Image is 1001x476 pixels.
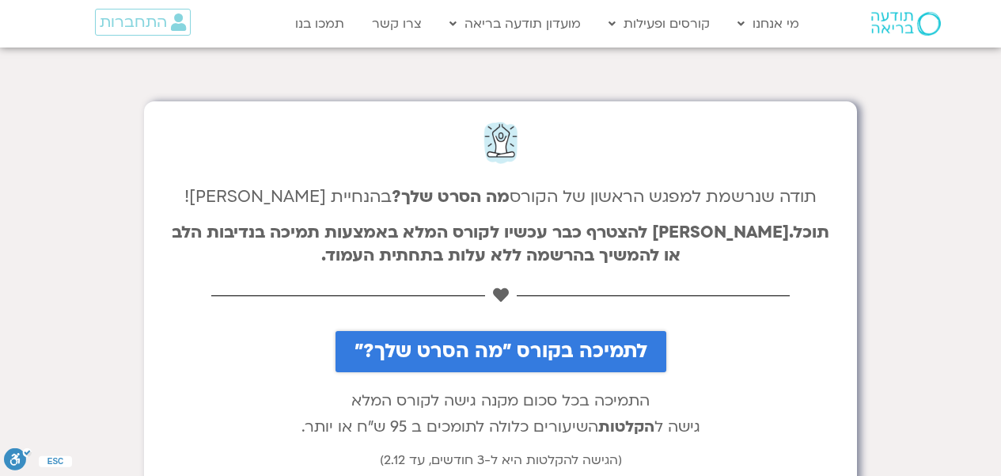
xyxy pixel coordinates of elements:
[336,331,666,372] a: לתמיכה בקורס "מה הסרט שלך?"
[364,9,430,39] a: צרו קשר
[95,9,191,36] a: התחברות
[172,221,829,267] b: תוכל.[PERSON_NAME] להצטרף כבר עכשיו לקורס המלא באמצעות תמיכה בנדיבות הלב או להמשיך בהרשמה ללא עלו...
[598,417,654,437] b: הקלטות
[160,452,841,470] h6: (הגישה להקלטות היא ל-3 חודשים, עד 2.12)
[730,9,807,39] a: מי אנחנו
[100,13,167,31] span: התחברות
[160,388,841,440] p: התמיכה בכל סכום מקנה גישה לקורס המלא גישה ל השיעורים כלולה לתומכים ב 95 ש"ח או יותר.
[442,9,589,39] a: מועדון תודעה בריאה
[871,12,941,36] img: תודעה בריאה
[392,185,510,208] strong: מה הסרט שלך?
[160,186,841,209] h4: תודה שנרשמת למפגש הראשון של הקורס בהנחיית [PERSON_NAME]!
[287,9,352,39] a: תמכו בנו
[601,9,718,39] a: קורסים ופעילות
[355,341,647,363] span: לתמיכה בקורס "מה הסרט שלך?"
